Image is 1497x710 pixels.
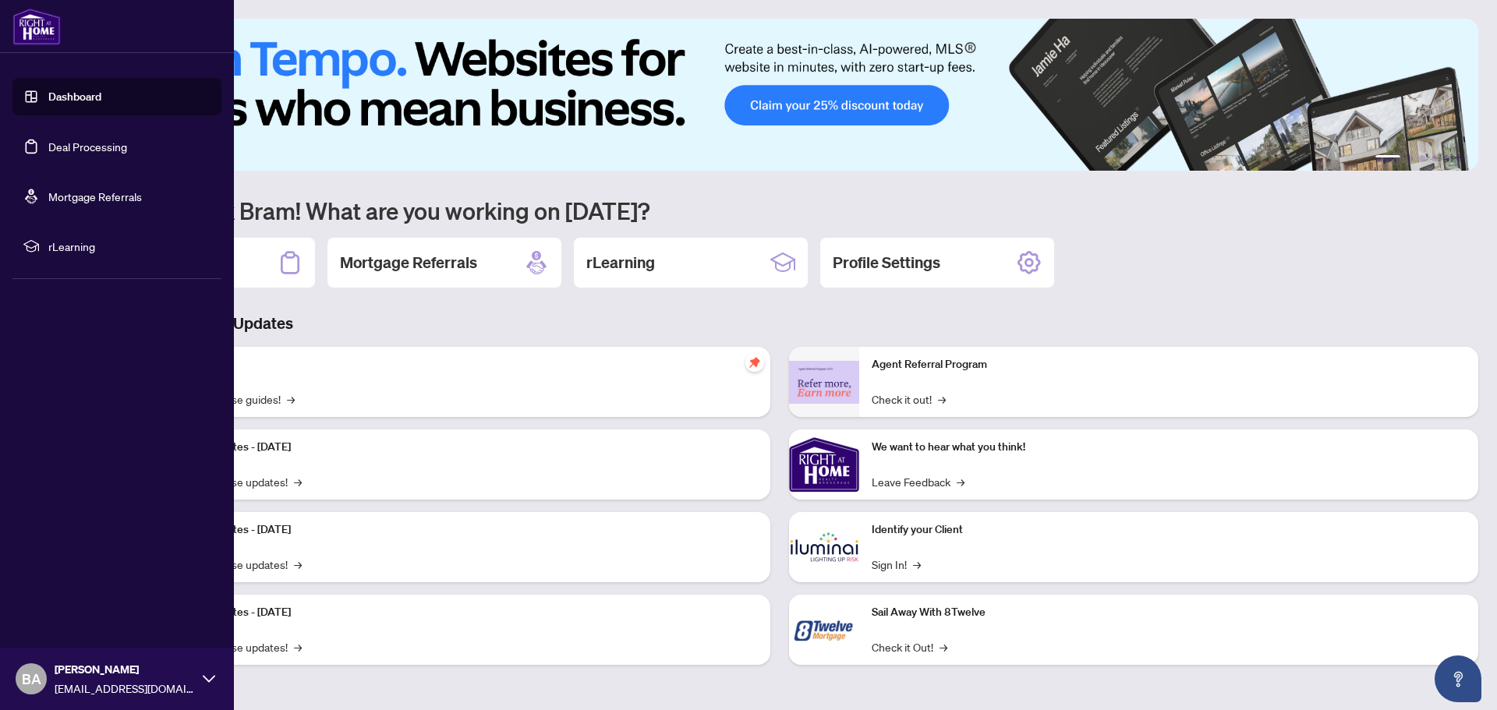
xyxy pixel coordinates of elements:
p: Identify your Client [872,521,1466,539]
span: → [287,390,295,408]
a: Check it out!→ [872,390,946,408]
h2: Profile Settings [833,252,940,274]
span: rLearning [48,238,211,255]
a: Sign In!→ [872,556,921,573]
button: 1 [1375,155,1400,161]
a: Mortgage Referrals [48,189,142,203]
a: Deal Processing [48,140,127,154]
span: → [940,638,947,655]
img: Sail Away With 8Twelve [789,595,859,665]
button: 6 [1456,155,1463,161]
button: Open asap [1435,655,1481,702]
p: Self-Help [164,356,758,373]
span: → [938,390,946,408]
img: We want to hear what you think! [789,429,859,500]
button: 5 [1444,155,1450,161]
p: Sail Away With 8Twelve [872,604,1466,621]
img: Agent Referral Program [789,361,859,404]
a: Check it Out!→ [872,638,947,655]
p: Platform Updates - [DATE] [164,604,758,621]
span: → [294,638,302,655]
img: logo [12,8,61,45]
span: → [294,473,302,490]
span: → [957,473,964,490]
p: Platform Updates - [DATE] [164,521,758,539]
span: → [913,556,921,573]
span: BA [22,668,41,690]
span: [PERSON_NAME] [55,661,195,678]
p: Platform Updates - [DATE] [164,439,758,456]
a: Leave Feedback→ [872,473,964,490]
button: 2 [1407,155,1413,161]
p: Agent Referral Program [872,356,1466,373]
h3: Brokerage & Industry Updates [81,313,1478,334]
h2: Mortgage Referrals [340,252,477,274]
a: Dashboard [48,90,101,104]
button: 4 [1432,155,1438,161]
img: Identify your Client [789,512,859,582]
span: [EMAIL_ADDRESS][DOMAIN_NAME] [55,680,195,697]
button: 3 [1419,155,1425,161]
h2: rLearning [586,252,655,274]
span: → [294,556,302,573]
span: pushpin [745,353,764,372]
h1: Welcome back Bram! What are you working on [DATE]? [81,196,1478,225]
img: Slide 0 [81,19,1478,171]
p: We want to hear what you think! [872,439,1466,456]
